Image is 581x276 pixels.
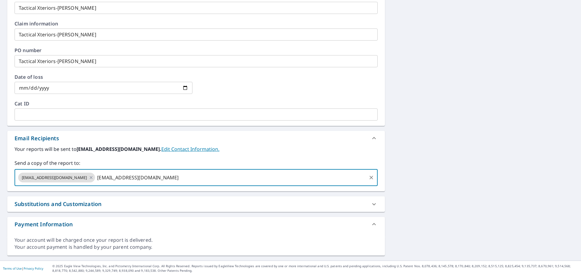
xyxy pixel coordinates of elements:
div: Payment Information [15,220,73,228]
label: Send a copy of the report to: [15,159,378,167]
div: Substitutions and Customization [15,200,101,208]
label: Cat ID [15,101,378,106]
div: Your account payment is handled by your parent company. [15,244,378,251]
div: Substitutions and Customization [7,196,385,212]
b: [EMAIL_ADDRESS][DOMAIN_NAME]. [77,146,161,152]
label: Date of loss [15,75,192,79]
p: © 2025 Eagle View Technologies, Inc. and Pictometry International Corp. All Rights Reserved. Repo... [52,264,578,273]
div: [EMAIL_ADDRESS][DOMAIN_NAME] [18,173,95,182]
span: [EMAIL_ADDRESS][DOMAIN_NAME] [18,175,90,181]
label: Claim information [15,21,378,26]
div: Email Recipients [7,131,385,145]
div: Email Recipients [15,134,59,142]
label: PO number [15,48,378,53]
a: Terms of Use [3,266,22,271]
div: Payment Information [7,217,385,231]
p: | [3,267,43,270]
a: EditContactInfo [161,146,219,152]
label: Your reports will be sent to [15,145,378,153]
div: Your account will be charged once your report is delivered. [15,237,378,244]
button: Clear [367,173,376,182]
a: Privacy Policy [24,266,43,271]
